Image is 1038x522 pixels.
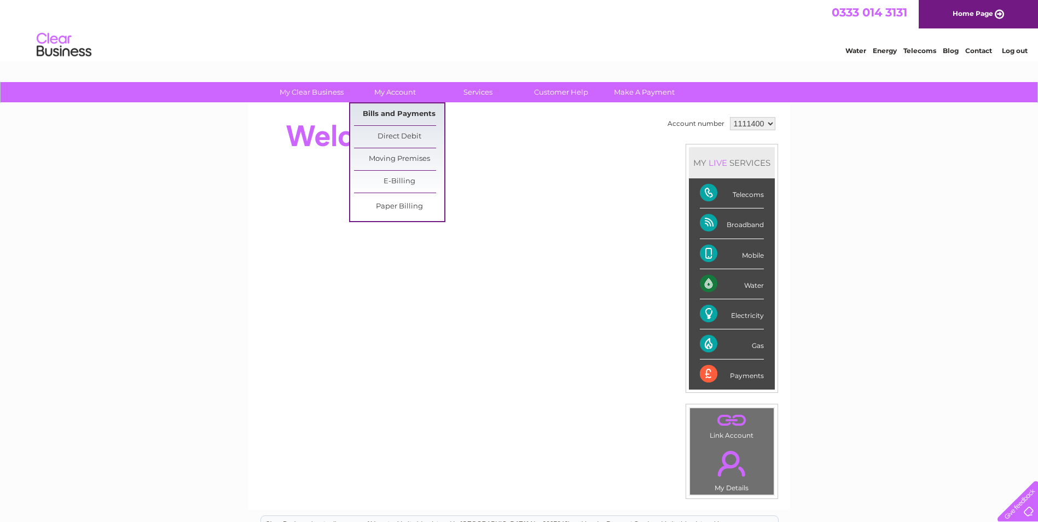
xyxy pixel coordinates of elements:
[354,196,444,218] a: Paper Billing
[689,442,774,495] td: My Details
[36,28,92,62] img: logo.png
[873,47,897,55] a: Energy
[700,269,764,299] div: Water
[516,82,606,102] a: Customer Help
[354,148,444,170] a: Moving Premises
[943,47,959,55] a: Blog
[965,47,992,55] a: Contact
[903,47,936,55] a: Telecoms
[354,126,444,148] a: Direct Debit
[832,5,907,19] a: 0333 014 3131
[665,114,727,133] td: Account number
[1002,47,1028,55] a: Log out
[700,299,764,329] div: Electricity
[693,411,771,430] a: .
[354,171,444,193] a: E-Billing
[350,82,440,102] a: My Account
[700,329,764,359] div: Gas
[845,47,866,55] a: Water
[261,6,778,53] div: Clear Business is a trading name of Verastar Limited (registered in [GEOGRAPHIC_DATA] No. 3667643...
[706,158,729,168] div: LIVE
[599,82,689,102] a: Make A Payment
[266,82,357,102] a: My Clear Business
[689,147,775,178] div: MY SERVICES
[700,208,764,239] div: Broadband
[354,103,444,125] a: Bills and Payments
[433,82,523,102] a: Services
[689,408,774,442] td: Link Account
[700,239,764,269] div: Mobile
[693,444,771,483] a: .
[700,178,764,208] div: Telecoms
[700,359,764,389] div: Payments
